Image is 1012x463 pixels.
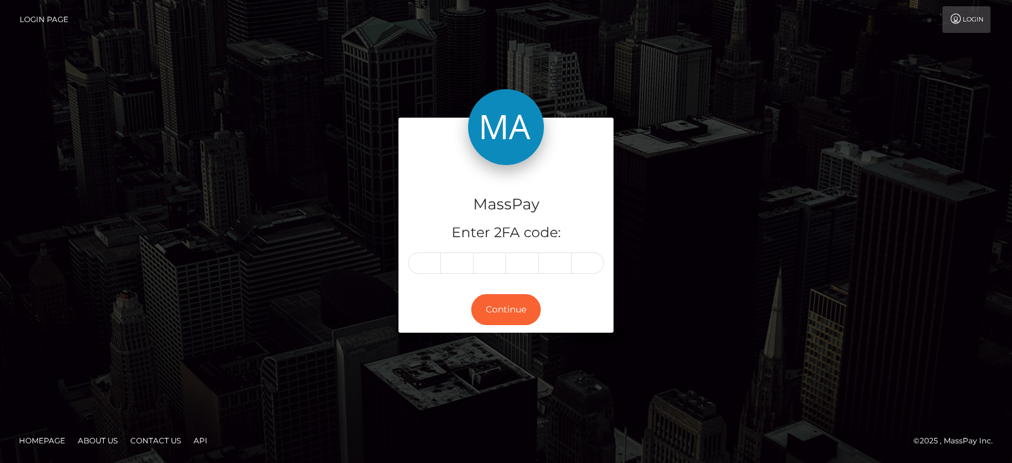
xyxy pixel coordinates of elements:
[188,431,213,450] a: API
[913,434,1003,448] div: © 2025 , MassPay Inc.
[408,223,604,243] h5: Enter 2FA code:
[73,431,123,450] a: About Us
[14,431,70,450] a: Homepage
[125,431,186,450] a: Contact Us
[468,89,544,165] img: MassPay
[471,294,541,325] button: Continue
[942,6,990,33] a: Login
[20,6,68,33] a: Login Page
[408,194,604,216] h4: MassPay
